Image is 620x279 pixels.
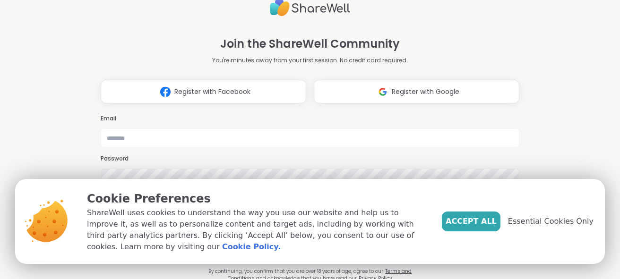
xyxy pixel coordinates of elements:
[442,211,500,231] button: Accept All
[374,83,392,101] img: ShareWell Logomark
[222,241,281,253] a: Cookie Policy.
[220,35,400,52] h1: Join the ShareWell Community
[446,216,497,227] span: Accept All
[101,155,519,163] h3: Password
[156,83,174,101] img: ShareWell Logomark
[212,56,408,65] p: You're minutes away from your first session. No credit card required.
[87,190,427,207] p: Cookie Preferences
[101,80,306,103] button: Register with Facebook
[392,87,459,97] span: Register with Google
[508,216,594,227] span: Essential Cookies Only
[314,80,519,103] button: Register with Google
[101,115,519,123] h3: Email
[208,268,383,275] span: By continuing, you confirm that you are over 18 years of age, agree to our
[174,87,250,97] span: Register with Facebook
[87,207,427,253] p: ShareWell uses cookies to understand the way you use our website and help us to improve it, as we...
